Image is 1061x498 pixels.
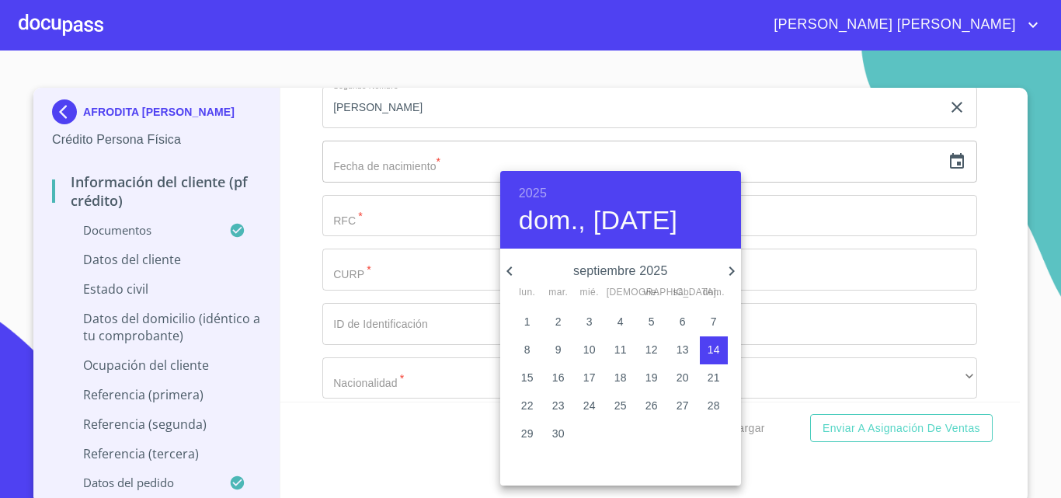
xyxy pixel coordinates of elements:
[552,398,565,413] p: 23
[669,364,697,392] button: 20
[576,336,604,364] button: 10
[513,285,541,301] span: lun.
[617,314,624,329] p: 4
[669,285,697,301] span: sáb.
[552,370,565,385] p: 16
[645,370,658,385] p: 19
[544,392,572,420] button: 23
[607,364,635,392] button: 18
[555,314,562,329] p: 2
[521,426,534,441] p: 29
[513,364,541,392] button: 15
[607,392,635,420] button: 25
[524,342,530,357] p: 8
[583,398,596,413] p: 24
[614,398,627,413] p: 25
[607,285,635,301] span: [DEMOGRAPHIC_DATA].
[607,308,635,336] button: 4
[708,342,720,357] p: 14
[614,342,627,357] p: 11
[513,336,541,364] button: 8
[576,392,604,420] button: 24
[677,342,689,357] p: 13
[680,314,686,329] p: 6
[521,398,534,413] p: 22
[586,314,593,329] p: 3
[513,420,541,448] button: 29
[524,314,530,329] p: 1
[638,285,666,301] span: vie.
[544,364,572,392] button: 16
[700,392,728,420] button: 28
[544,420,572,448] button: 30
[544,336,572,364] button: 9
[513,308,541,336] button: 1
[708,370,720,385] p: 21
[583,370,596,385] p: 17
[552,426,565,441] p: 30
[669,336,697,364] button: 13
[614,370,627,385] p: 18
[544,308,572,336] button: 2
[700,336,728,364] button: 14
[645,342,658,357] p: 12
[638,364,666,392] button: 19
[669,392,697,420] button: 27
[677,398,689,413] p: 27
[544,285,572,301] span: mar.
[519,183,547,204] button: 2025
[638,308,666,336] button: 5
[649,314,655,329] p: 5
[638,336,666,364] button: 12
[708,398,720,413] p: 28
[576,285,604,301] span: mié.
[677,370,689,385] p: 20
[513,392,541,420] button: 22
[555,342,562,357] p: 9
[700,285,728,301] span: dom.
[638,392,666,420] button: 26
[576,308,604,336] button: 3
[700,308,728,336] button: 7
[519,262,722,280] p: septiembre 2025
[576,364,604,392] button: 17
[521,370,534,385] p: 15
[711,314,717,329] p: 7
[583,342,596,357] p: 10
[519,204,678,237] button: dom., [DATE]
[645,398,658,413] p: 26
[700,364,728,392] button: 21
[669,308,697,336] button: 6
[607,336,635,364] button: 11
